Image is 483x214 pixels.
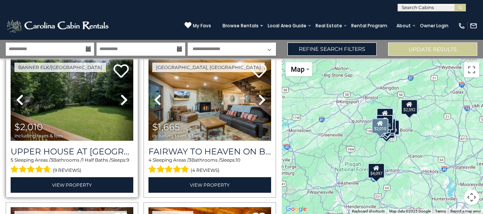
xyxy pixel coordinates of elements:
[458,22,466,30] img: phone-regular-white.png
[11,146,133,157] h3: Upper House at Tiffanys Estate
[284,204,309,214] a: Open this area in Google Maps (opens a new window)
[464,190,479,205] button: Map camera controls
[264,20,310,31] a: Local Area Guide
[82,157,111,163] span: 1 Half Baths /
[352,209,385,214] button: Keyboard shortcuts
[347,20,391,31] a: Rental Program
[416,20,452,31] a: Owner Login
[372,118,388,134] div: $2,010
[393,20,415,31] a: About
[291,65,305,73] span: Map
[14,121,43,132] span: $2,010
[470,22,477,30] img: mail-regular-white.png
[11,59,133,141] img: thumbnail_163273266.jpeg
[287,42,377,56] a: Refine Search Filters
[189,157,191,163] span: 3
[14,63,106,72] a: Banner Elk/[GEOGRAPHIC_DATA]
[236,157,240,163] span: 10
[148,146,271,157] a: Fairway to Heaven on Beech
[377,108,393,123] div: $1,195
[6,18,111,33] img: White-1-2.png
[284,204,309,214] img: Google
[11,177,133,193] a: View Property
[193,22,211,29] span: My Favs
[53,165,81,175] span: (9 reviews)
[11,157,133,175] div: Sleeping Areas / Bathrooms / Sleeps:
[152,121,180,132] span: $1,665
[152,63,265,72] a: [GEOGRAPHIC_DATA], [GEOGRAPHIC_DATA]
[148,157,152,163] span: 4
[51,157,53,163] span: 3
[388,42,477,56] button: Update Results
[450,209,481,213] a: Report a map error
[148,157,271,175] div: Sleeping Areas / Bathrooms / Sleeps:
[148,59,271,141] img: thumbnail_166426344.jpeg
[286,62,312,76] button: Change map style
[368,163,385,178] div: $4,097
[376,115,393,130] div: $1,665
[14,133,63,138] span: including taxes & fees
[11,146,133,157] a: Upper House at [GEOGRAPHIC_DATA]
[185,22,211,30] a: My Favs
[11,157,13,163] span: 5
[148,177,271,193] a: View Property
[152,133,201,138] span: including taxes & fees
[219,20,262,31] a: Browse Rentals
[389,209,431,213] span: Map data ©2025 Google
[126,157,129,163] span: 9
[435,209,446,213] a: Terms (opens in new tab)
[375,115,392,131] div: $5,529
[191,165,219,175] span: (4 reviews)
[312,20,346,31] a: Real Estate
[464,62,479,77] button: Toggle fullscreen view
[401,99,418,115] div: $2,592
[114,63,129,80] a: Add to favorites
